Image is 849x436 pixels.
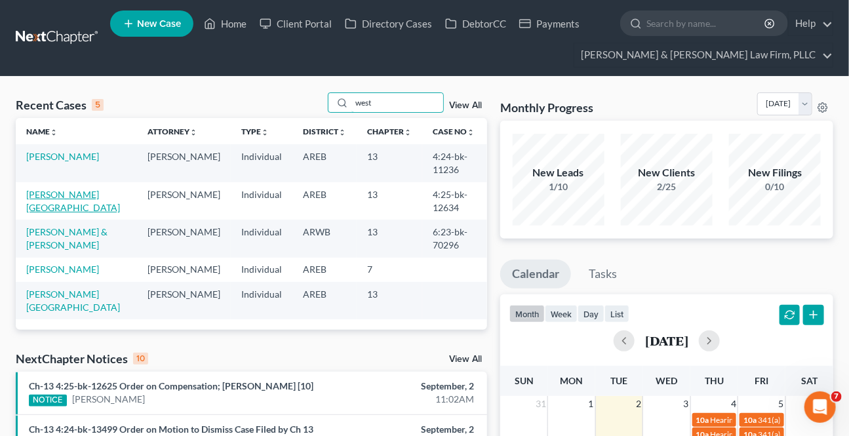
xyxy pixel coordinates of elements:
[231,282,292,319] td: Individual
[292,144,357,182] td: AREB
[711,415,813,425] span: Hearing for [PERSON_NAME]
[449,355,482,364] a: View All
[137,144,231,182] td: [PERSON_NAME]
[334,423,474,436] div: September, 2
[231,220,292,257] td: Individual
[16,351,148,367] div: NextChapter Notices
[231,258,292,282] td: Individual
[587,396,595,412] span: 1
[730,396,738,412] span: 4
[189,129,197,136] i: unfold_more
[338,129,346,136] i: unfold_more
[261,129,269,136] i: unfold_more
[422,220,487,257] td: 6:23-bk-70296
[696,415,709,425] span: 10a
[509,305,545,323] button: month
[29,380,313,391] a: Ch-13 4:25-bk-12625 Order on Compensation; [PERSON_NAME] [10]
[26,127,58,136] a: Nameunfold_more
[729,165,821,180] div: New Filings
[137,19,181,29] span: New Case
[137,220,231,257] td: [PERSON_NAME]
[778,396,785,412] span: 5
[831,391,842,402] span: 7
[682,396,690,412] span: 3
[705,375,724,386] span: Thu
[500,260,571,288] a: Calendar
[534,396,547,412] span: 31
[513,12,586,35] a: Payments
[29,395,67,406] div: NOTICE
[26,226,108,250] a: [PERSON_NAME] & [PERSON_NAME]
[645,334,688,347] h2: [DATE]
[334,393,474,406] div: 11:02AM
[334,380,474,393] div: September, 2
[231,144,292,182] td: Individual
[422,182,487,220] td: 4:25-bk-12634
[560,375,583,386] span: Mon
[357,144,422,182] td: 13
[729,180,821,193] div: 0/10
[292,258,357,282] td: AREB
[351,93,443,112] input: Search by name...
[743,415,757,425] span: 10a
[26,288,120,313] a: [PERSON_NAME][GEOGRAPHIC_DATA]
[231,182,292,220] td: Individual
[241,127,269,136] a: Typeunfold_more
[338,12,439,35] a: Directory Cases
[26,151,99,162] a: [PERSON_NAME]
[789,12,833,35] a: Help
[755,375,769,386] span: Fri
[621,165,713,180] div: New Clients
[148,127,197,136] a: Attorneyunfold_more
[253,12,338,35] a: Client Portal
[137,282,231,319] td: [PERSON_NAME]
[439,12,513,35] a: DebtorCC
[137,258,231,282] td: [PERSON_NAME]
[449,101,482,110] a: View All
[404,129,412,136] i: unfold_more
[357,220,422,257] td: 13
[545,305,578,323] button: week
[513,180,604,193] div: 1/10
[578,305,604,323] button: day
[72,393,145,406] a: [PERSON_NAME]
[133,353,148,365] div: 10
[610,375,627,386] span: Tue
[26,189,120,213] a: [PERSON_NAME][GEOGRAPHIC_DATA]
[804,391,836,423] iframe: Intercom live chat
[656,375,677,386] span: Wed
[500,100,593,115] h3: Monthly Progress
[92,99,104,111] div: 5
[621,180,713,193] div: 2/25
[50,129,58,136] i: unfold_more
[357,182,422,220] td: 13
[367,127,412,136] a: Chapterunfold_more
[801,375,818,386] span: Sat
[292,282,357,319] td: AREB
[604,305,629,323] button: list
[357,282,422,319] td: 13
[357,258,422,282] td: 7
[646,11,766,35] input: Search by name...
[577,260,629,288] a: Tasks
[467,129,475,136] i: unfold_more
[422,144,487,182] td: 4:24-bk-11236
[574,43,833,67] a: [PERSON_NAME] & [PERSON_NAME] Law Firm, PLLC
[515,375,534,386] span: Sun
[292,220,357,257] td: ARWB
[16,97,104,113] div: Recent Cases
[433,127,475,136] a: Case Nounfold_more
[303,127,346,136] a: Districtunfold_more
[26,264,99,275] a: [PERSON_NAME]
[292,182,357,220] td: AREB
[137,182,231,220] td: [PERSON_NAME]
[513,165,604,180] div: New Leads
[197,12,253,35] a: Home
[635,396,642,412] span: 2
